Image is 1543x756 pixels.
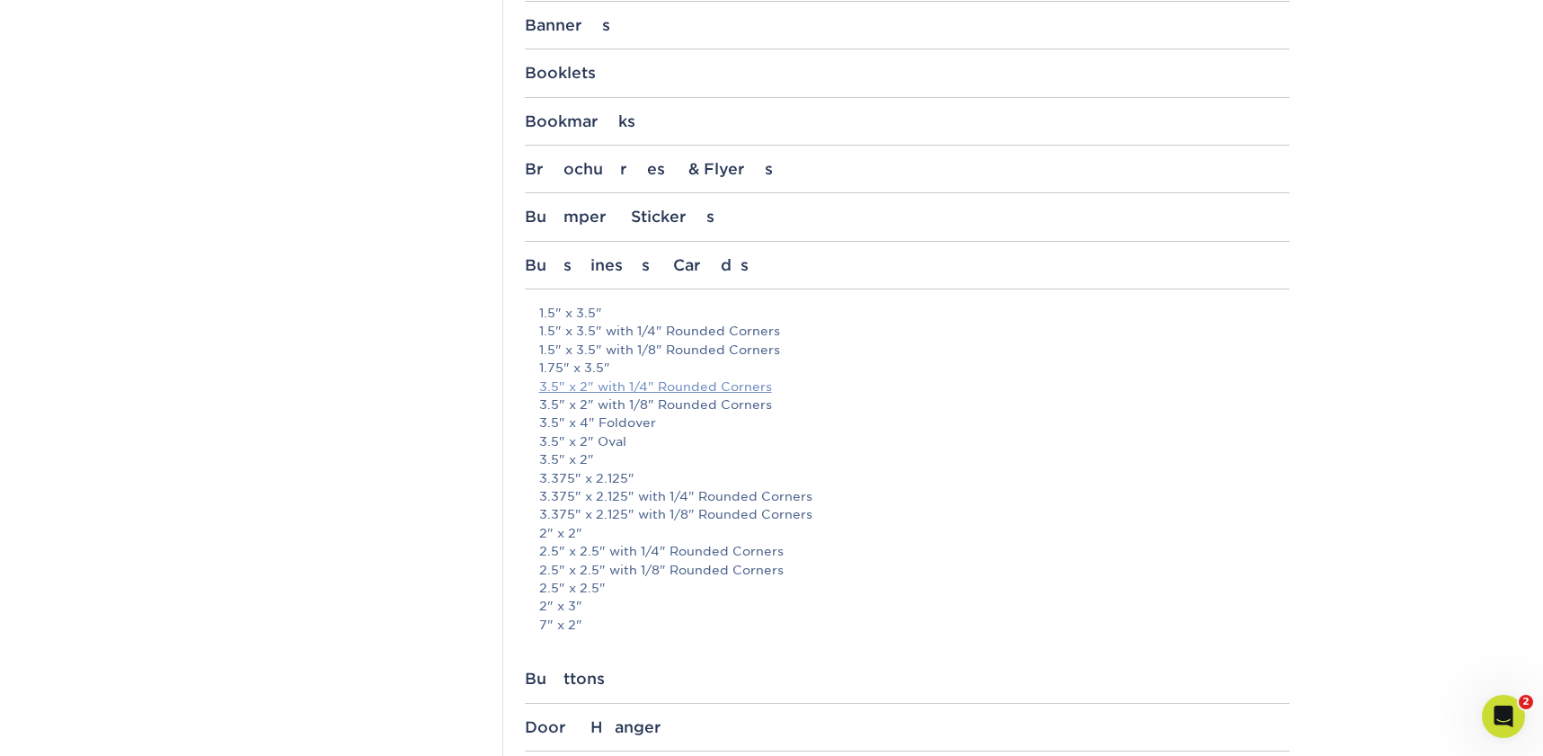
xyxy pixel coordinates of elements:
a: 2.5" x 2.5" with 1/8" Rounded Corners [539,563,784,577]
div: Door Hanger [525,718,1290,736]
div: Buttons [525,670,1290,688]
a: 7" x 2" [539,618,582,632]
a: 1.5" x 3.5" with 1/4" Rounded Corners [539,324,780,338]
a: 3.375" x 2.125" [539,471,634,485]
a: 3.5" x 4" Foldover [539,415,656,430]
a: 3.5" x 2" with 1/4" Rounded Corners [539,379,772,394]
div: Business Cards [525,256,1290,274]
div: Banners [525,16,1290,34]
a: 1.5" x 3.5" with 1/8" Rounded Corners [539,342,780,357]
div: Booklets [525,64,1290,82]
a: 2.5" x 2.5" with 1/4" Rounded Corners [539,544,784,558]
a: 3.5" x 2" Oval [539,434,626,449]
div: Bookmarks [525,112,1290,130]
a: 1.5" x 3.5" [539,306,602,320]
a: 2" x 2" [539,526,582,540]
a: 2" x 3" [539,599,582,613]
iframe: Intercom live chat [1482,695,1525,738]
a: 2.5" x 2.5" [539,581,606,595]
a: 1.75" x 3.5" [539,360,610,375]
a: 3.375" x 2.125" with 1/4" Rounded Corners [539,489,812,503]
a: 3.5" x 2" with 1/8" Rounded Corners [539,397,772,412]
div: Brochures & Flyers [525,160,1290,178]
div: Bumper Stickers [525,208,1290,226]
a: 3.5" x 2" [539,452,594,467]
a: 3.375" x 2.125" with 1/8" Rounded Corners [539,507,812,521]
span: 2 [1519,695,1533,709]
